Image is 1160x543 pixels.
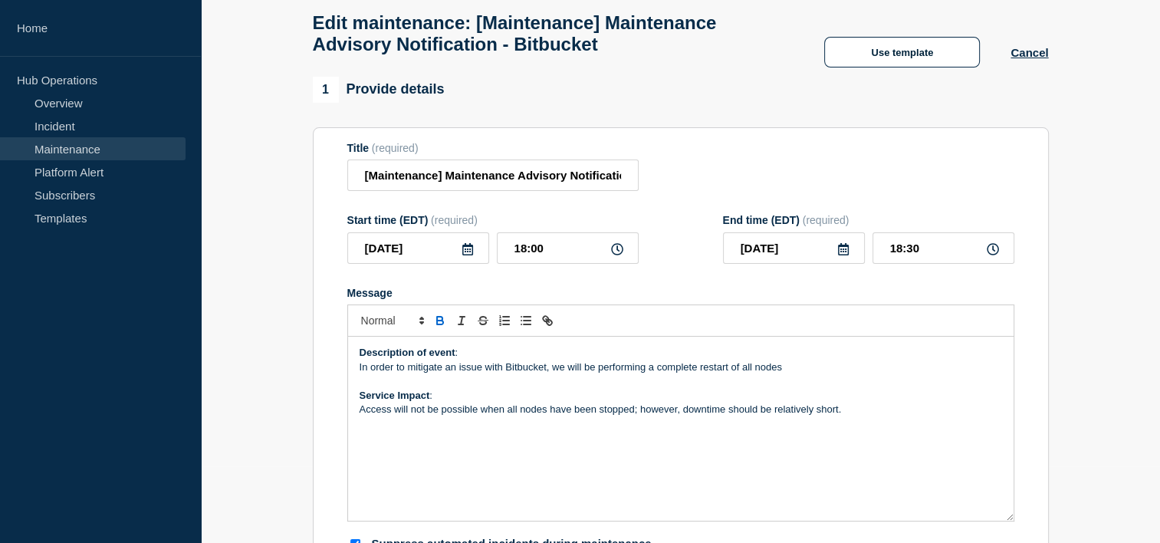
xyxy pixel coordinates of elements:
span: Font size [354,311,429,330]
div: Message [348,337,1014,521]
div: Provide details [313,77,445,103]
strong: Description of event [360,347,455,358]
h1: Edit maintenance: [Maintenance] Maintenance Advisory Notification - Bitbucket [313,12,794,55]
button: Toggle ordered list [494,311,515,330]
div: Title [347,142,639,154]
span: 1 [313,77,339,103]
button: Use template [824,37,980,67]
div: Message [347,287,1014,299]
span: (required) [803,214,849,226]
div: Start time (EDT) [347,214,639,226]
div: End time (EDT) [723,214,1014,226]
button: Toggle link [537,311,558,330]
strong: Service Impact [360,390,430,401]
button: Toggle bold text [429,311,451,330]
button: Toggle bulleted list [515,311,537,330]
input: YYYY-MM-DD [723,232,865,264]
input: HH:MM [497,232,639,264]
input: HH:MM [872,232,1014,264]
button: Toggle italic text [451,311,472,330]
span: (required) [431,214,478,226]
p: In order to mitigate an issue with Bitbucket, we will be performing a complete restart of all nodes [360,360,1002,374]
button: Cancel [1010,46,1048,59]
p: : [360,389,1002,403]
input: YYYY-MM-DD [347,232,489,264]
span: (required) [372,142,419,154]
p: : [360,346,1002,360]
button: Toggle strikethrough text [472,311,494,330]
input: Title [347,160,639,191]
p: Access will not be possible when all nodes have been stopped; however, downtime should be relativ... [360,403,1002,416]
